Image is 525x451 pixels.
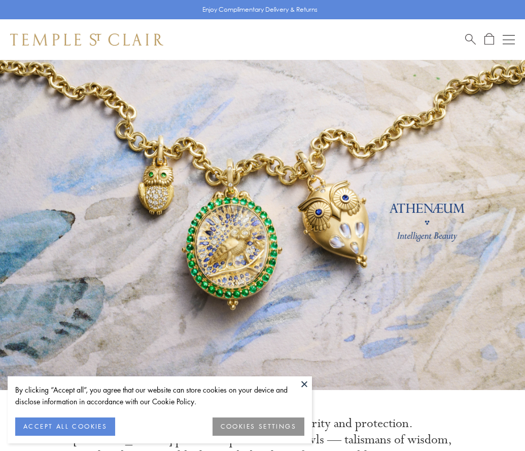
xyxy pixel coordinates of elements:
[213,417,304,436] button: COOKIES SETTINGS
[202,5,318,15] p: Enjoy Complimentary Delivery & Returns
[15,417,115,436] button: ACCEPT ALL COOKIES
[15,384,304,407] div: By clicking “Accept all”, you agree that our website can store cookies on your device and disclos...
[503,34,515,46] button: Open navigation
[484,33,494,46] a: Open Shopping Bag
[10,34,163,46] img: Temple St. Clair
[465,33,476,46] a: Search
